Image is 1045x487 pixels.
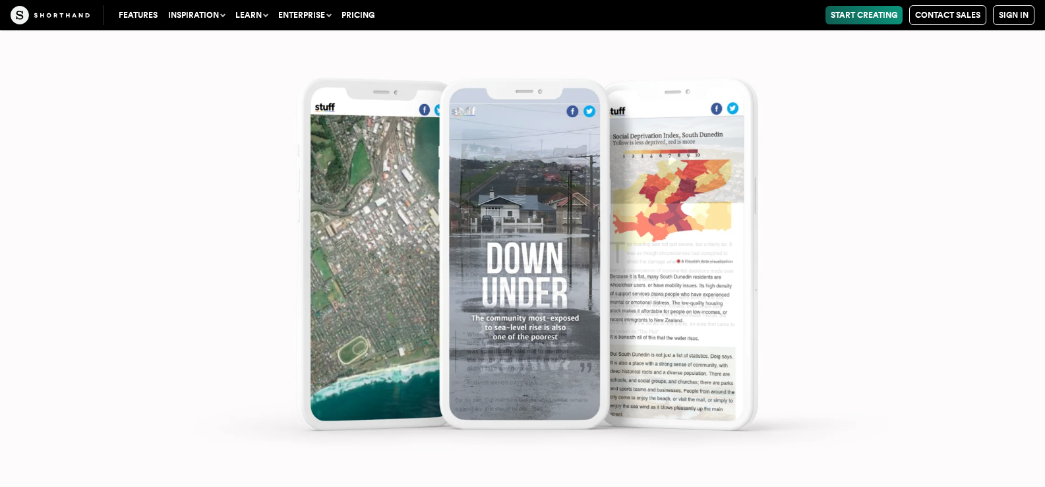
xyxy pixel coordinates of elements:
[273,6,336,24] button: Enterprise
[825,6,903,24] a: Start Creating
[993,5,1034,25] a: Sign in
[336,6,380,24] a: Pricing
[113,6,163,24] a: Features
[163,6,230,24] button: Inspiration
[909,5,986,25] a: Contact Sales
[230,6,273,24] button: Learn
[11,6,90,24] img: The Craft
